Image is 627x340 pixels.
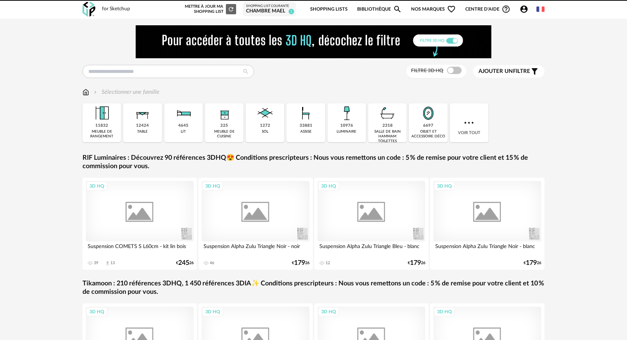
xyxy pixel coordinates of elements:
div: Voir tout [450,103,488,142]
div: 3D HQ [318,181,339,191]
div: objet et accessoire déco [411,129,445,139]
div: € 26 [524,260,541,266]
img: Miroir.png [418,103,438,123]
div: 3D HQ [318,307,339,317]
div: 3D HQ [202,307,223,317]
div: € 26 [408,260,425,266]
img: Table.png [133,103,153,123]
img: FILTRE%20HQ%20NEW_V1%20(4).gif [136,25,491,58]
button: Ajouter unfiltre Filter icon [473,65,544,78]
div: 1272 [260,123,270,129]
div: for Sketchup [102,6,130,12]
div: 12 [326,260,330,266]
a: 3D HQ Suspension COMETS S L60cm - kit lin bois 39 Download icon 13 €24526 [82,178,197,270]
div: 3D HQ [86,181,107,191]
div: Suspension COMETS S L60cm - kit lin bois [86,241,194,256]
div: 10976 [340,123,353,129]
div: chambre Mael [246,8,293,15]
a: Shopping List courante chambre Mael 1 [246,4,293,15]
img: Meuble%20de%20rangement.png [92,103,112,123]
img: more.7b13dc1.svg [462,116,476,129]
div: luminaire [337,129,356,134]
span: Magnify icon [393,5,402,14]
a: 3D HQ Suspension Alpha Zulu Triangle Noir - noir 46 €17926 [198,178,313,270]
div: Mettre à jour ma Shopping List [183,4,236,14]
img: fr [536,5,544,13]
div: 6697 [423,123,433,129]
span: 179 [526,260,537,266]
div: salle de bain hammam toilettes [370,129,404,144]
img: Rangement.png [214,103,234,123]
div: 3D HQ [434,181,455,191]
div: meuble de cuisine [207,129,241,139]
div: assise [300,129,312,134]
span: Help Circle Outline icon [502,5,510,14]
img: svg+xml;base64,PHN2ZyB3aWR0aD0iMTYiIGhlaWdodD0iMTYiIHZpZXdCb3g9IjAgMCAxNiAxNiIgZmlsbD0ibm9uZSIgeG... [92,88,98,96]
div: sol [262,129,268,134]
a: RIF Luminaires : Découvrez 90 références 3DHQ😍 Conditions prescripteurs : Nous vous remettons un ... [82,154,544,171]
span: Account Circle icon [520,5,532,14]
a: 3D HQ Suspension Alpha Zulu Triangle Bleu - blanc 12 €17926 [314,178,429,270]
div: 12424 [136,123,149,129]
img: svg+xml;base64,PHN2ZyB3aWR0aD0iMTYiIGhlaWdodD0iMTciIHZpZXdCb3g9IjAgMCAxNiAxNyIgZmlsbD0ibm9uZSIgeG... [82,88,89,96]
div: 3D HQ [86,307,107,317]
span: Refresh icon [228,7,234,11]
div: 11832 [95,123,108,129]
span: 245 [178,260,189,266]
img: Luminaire.png [337,103,356,123]
div: 2318 [382,123,393,129]
span: 179 [410,260,421,266]
span: Account Circle icon [520,5,528,14]
div: 3D HQ [434,307,455,317]
div: 13 [110,260,115,266]
div: 33881 [300,123,312,129]
div: Shopping List courante [246,4,293,8]
a: Tikamoon : 210 références 3DHQ, 1 450 références 3DIA✨ Conditions prescripteurs : Nous vous remet... [82,280,544,297]
div: € 26 [176,260,194,266]
img: Literie.png [173,103,193,123]
span: 1 [289,9,294,14]
span: filtre [478,68,530,75]
div: meuble de rangement [85,129,119,139]
span: Heart Outline icon [447,5,456,14]
img: Sol.png [255,103,275,123]
div: 46 [210,260,214,266]
div: € 26 [292,260,309,266]
span: Ajouter un [478,69,513,74]
div: Suspension Alpha Zulu Triangle Bleu - blanc [318,241,425,256]
div: Suspension Alpha Zulu Triangle Noir - noir [202,241,309,256]
img: Assise.png [296,103,316,123]
div: 3D HQ [202,181,223,191]
div: 4645 [178,123,188,129]
div: 225 [220,123,228,129]
img: Salle%20de%20bain.png [378,103,397,123]
span: Centre d'aideHelp Circle Outline icon [465,5,510,14]
a: 3D HQ Suspension Alpha Zulu Triangle Noir - blanc €17926 [430,178,544,270]
span: Download icon [105,260,110,266]
span: Nos marques [411,1,456,18]
span: Filtre 3D HQ [411,68,443,73]
span: 179 [294,260,305,266]
div: Suspension Alpha Zulu Triangle Noir - blanc [433,241,541,256]
div: table [137,129,148,134]
div: lit [181,129,186,134]
a: BibliothèqueMagnify icon [357,1,402,18]
div: Sélectionner une famille [92,88,159,96]
div: 39 [94,260,98,266]
img: OXP [82,2,95,17]
a: Shopping Lists [310,1,348,18]
span: Filter icon [530,67,539,76]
